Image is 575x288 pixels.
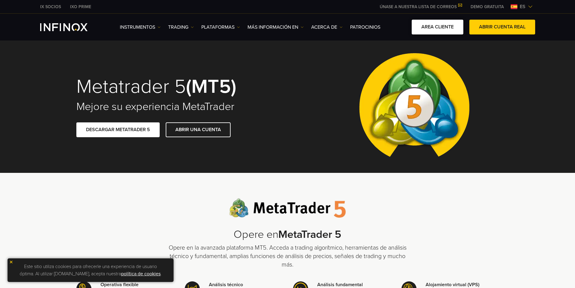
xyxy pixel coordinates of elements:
[209,282,243,288] strong: Análisis técnico
[466,4,508,10] a: INFINOX MENU
[186,75,236,99] strong: (MT5)
[40,23,102,31] a: INFINOX Logo
[201,24,240,31] a: PLATAFORMAS
[354,40,474,173] img: Meta Trader 5
[166,122,231,137] a: ABRIR UNA CUENTA
[412,20,463,34] a: AREA CLIENTE
[469,20,535,34] a: ABRIR CUENTA REAL
[76,100,279,113] h2: Mejore su experiencia MetaTrader
[76,122,160,137] a: DESCARGAR METATRADER 5
[121,271,161,277] a: política de cookies
[248,24,304,31] a: Más información en
[167,228,408,241] h2: Opere en
[317,282,363,288] strong: Análisis fundamental
[229,198,346,218] img: Meta Trader 5 logo
[120,24,161,31] a: Instrumentos
[426,282,479,288] strong: Alojamiento virtual (VPS)
[65,4,96,10] a: INFINOX
[375,4,466,9] a: ÚNASE A NUESTRA LISTA DE CORREOS
[76,76,279,97] h1: Metatrader 5
[167,244,408,269] p: Opere en la avanzada plataforma MT5. Acceda a trading algorítmico, herramientas de análisis técni...
[11,261,171,279] p: Este sitio utiliza cookies para ofrecerle una experiencia de usuario óptima. Al utilizar [DOMAIN_...
[168,24,194,31] a: TRADING
[9,260,13,264] img: yellow close icon
[101,282,139,288] strong: Operativa flexible
[278,228,341,241] strong: MetaTrader 5
[36,4,65,10] a: INFINOX
[311,24,343,31] a: ACERCA DE
[350,24,380,31] a: Patrocinios
[517,3,528,10] span: es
